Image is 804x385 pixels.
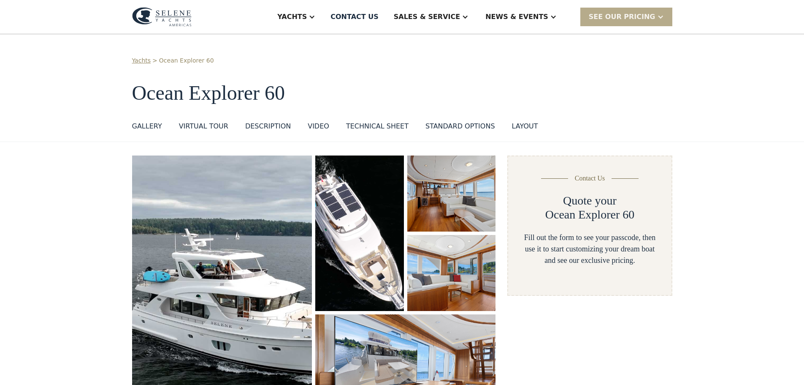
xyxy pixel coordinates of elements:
[563,194,617,208] h2: Quote your
[179,121,228,131] div: VIRTUAL TOUR
[522,232,658,266] div: Fill out the form to see your passcode, then use it to start customizing your dream boat and see ...
[132,7,192,27] img: logo
[152,56,157,65] div: >
[179,121,228,135] a: VIRTUAL TOUR
[132,56,151,65] a: Yachts
[159,56,214,65] a: Ocean Explorer 60
[589,12,655,22] div: SEE Our Pricing
[245,121,291,131] div: DESCRIPTION
[394,12,460,22] div: Sales & Service
[132,121,162,131] div: GALLERY
[575,173,605,183] div: Contact Us
[132,121,162,135] a: GALLERY
[308,121,329,135] a: VIDEO
[277,12,307,22] div: Yachts
[545,208,634,222] h2: Ocean Explorer 60
[512,121,538,131] div: layout
[346,121,409,131] div: Technical sheet
[245,121,291,135] a: DESCRIPTION
[346,121,409,135] a: Technical sheet
[485,12,548,22] div: News & EVENTS
[512,121,538,135] a: layout
[330,12,379,22] div: Contact US
[425,121,495,131] div: standard options
[308,121,329,131] div: VIDEO
[425,121,495,135] a: standard options
[132,82,672,104] h1: Ocean Explorer 60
